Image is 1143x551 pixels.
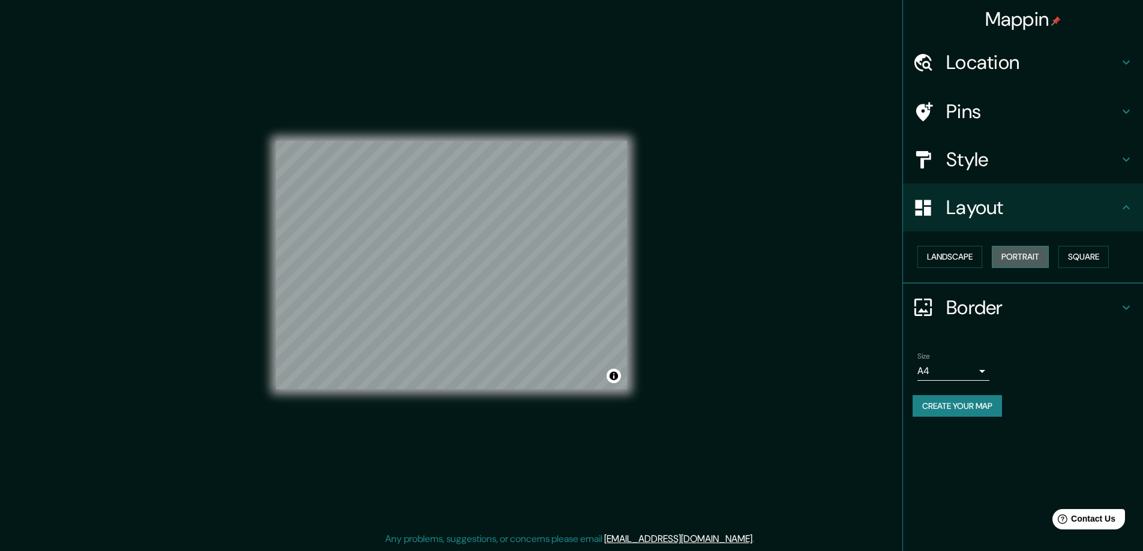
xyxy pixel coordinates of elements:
p: Any problems, suggestions, or concerns please email . [385,532,754,546]
div: Pins [903,88,1143,136]
h4: Layout [946,195,1119,219]
button: Portrait [992,246,1049,268]
h4: Style [946,147,1119,171]
canvas: Map [276,141,627,389]
div: . [754,532,756,546]
div: . [756,532,758,546]
div: A4 [917,362,989,381]
iframe: Help widget launcher [1036,504,1130,538]
div: Style [903,136,1143,183]
div: Layout [903,183,1143,231]
button: Landscape [917,246,982,268]
h4: Mappin [985,7,1061,31]
button: Square [1058,246,1109,268]
button: Toggle attribution [607,369,621,383]
a: [EMAIL_ADDRESS][DOMAIN_NAME] [604,532,752,545]
label: Size [917,351,930,361]
div: Border [903,284,1143,332]
h4: Location [946,50,1119,74]
button: Create your map [913,395,1002,417]
div: Location [903,38,1143,86]
img: pin-icon.png [1051,16,1061,26]
h4: Pins [946,100,1119,124]
h4: Border [946,296,1119,320]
